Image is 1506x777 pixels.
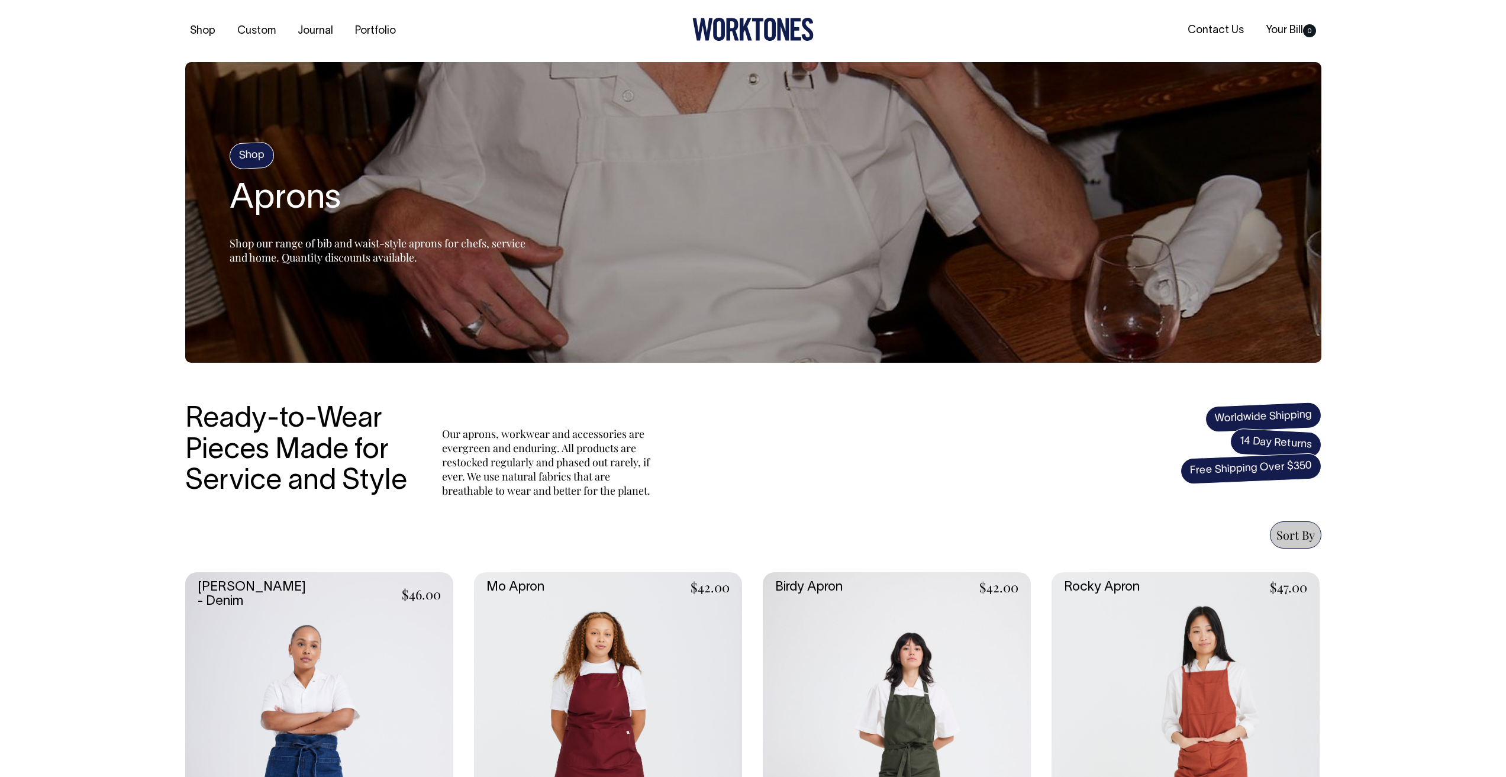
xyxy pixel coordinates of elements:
a: Shop [185,21,220,41]
a: Portfolio [350,21,401,41]
span: 14 Day Returns [1229,428,1321,459]
p: Our aprons, workwear and accessories are evergreen and enduring. All products are restocked regul... [442,427,655,498]
span: Worldwide Shipping [1205,402,1322,433]
a: Custom [233,21,280,41]
span: Free Shipping Over $350 [1180,453,1322,485]
a: Journal [293,21,338,41]
span: Shop our range of bib and waist-style aprons for chefs, service and home. Quantity discounts avai... [230,236,525,265]
span: Sort By [1276,527,1315,543]
a: Contact Us [1183,21,1249,40]
h2: Aprons [230,180,525,218]
a: Your Bill0 [1261,21,1321,40]
h3: Ready-to-Wear Pieces Made for Service and Style [185,404,416,498]
h4: Shop [229,141,275,169]
span: 0 [1303,24,1316,37]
